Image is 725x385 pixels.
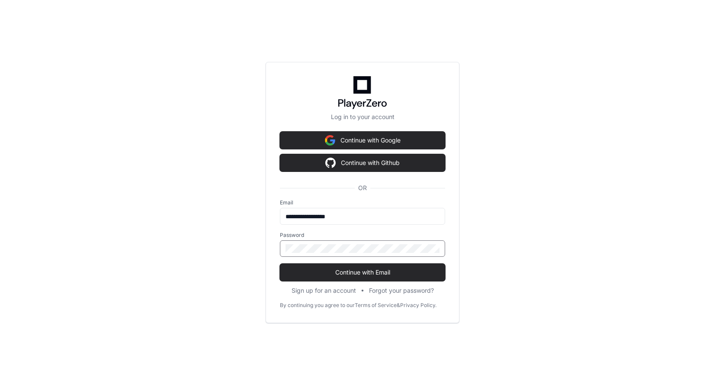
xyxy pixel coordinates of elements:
[397,302,400,309] div: &
[325,132,335,149] img: Sign in with google
[280,264,445,281] button: Continue with Email
[280,232,445,239] label: Password
[280,132,445,149] button: Continue with Google
[280,199,445,206] label: Email
[280,113,445,121] p: Log in to your account
[355,302,397,309] a: Terms of Service
[400,302,436,309] a: Privacy Policy.
[280,302,355,309] div: By continuing you agree to our
[292,286,356,295] button: Sign up for an account
[355,184,370,192] span: OR
[369,286,434,295] button: Forgot your password?
[280,154,445,171] button: Continue with Github
[325,154,336,171] img: Sign in with google
[280,268,445,277] span: Continue with Email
